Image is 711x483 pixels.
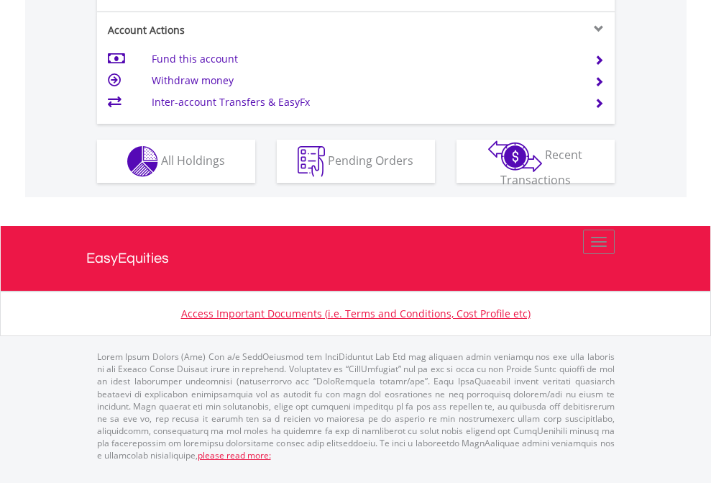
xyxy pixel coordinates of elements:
[152,91,577,113] td: Inter-account Transfers & EasyFx
[277,140,435,183] button: Pending Orders
[97,351,615,461] p: Lorem Ipsum Dolors (Ame) Con a/e SeddOeiusmod tem InciDiduntut Lab Etd mag aliquaen admin veniamq...
[127,146,158,177] img: holdings-wht.png
[328,152,413,168] span: Pending Orders
[97,23,356,37] div: Account Actions
[152,70,577,91] td: Withdraw money
[198,449,271,461] a: please read more:
[488,140,542,172] img: transactions-zar-wht.png
[152,48,577,70] td: Fund this account
[298,146,325,177] img: pending_instructions-wht.png
[86,226,625,291] a: EasyEquities
[161,152,225,168] span: All Holdings
[181,307,531,320] a: Access Important Documents (i.e. Terms and Conditions, Cost Profile etc)
[457,140,615,183] button: Recent Transactions
[97,140,255,183] button: All Holdings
